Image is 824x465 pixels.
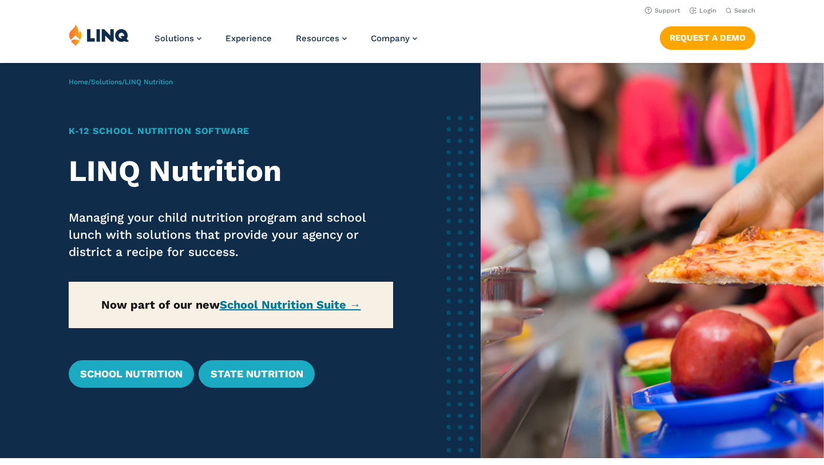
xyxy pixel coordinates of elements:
[154,33,194,44] span: Solutions
[726,6,755,15] button: Open Search Bar
[225,33,272,44] a: Experience
[69,78,173,86] span: / /
[481,63,824,458] img: Nutrition Overview Banner
[690,7,716,14] a: Login
[69,360,194,388] a: School Nutrition
[660,24,755,49] nav: Button Navigation
[199,360,314,388] a: State Nutrition
[69,124,393,138] h1: K‑12 School Nutrition Software
[371,33,410,44] span: Company
[69,209,393,261] p: Managing your child nutrition program and school lunch with solutions that provide your agency or...
[91,78,122,86] a: Solutions
[125,78,173,86] span: LINQ Nutrition
[154,24,417,62] nav: Primary Navigation
[660,26,755,49] a: Request a Demo
[220,298,361,312] a: School Nutrition Suite →
[296,33,339,44] span: Resources
[734,7,755,14] span: Search
[101,298,361,312] strong: Now part of our new
[371,33,417,44] a: Company
[69,153,282,188] strong: LINQ Nutrition
[154,33,201,44] a: Solutions
[69,24,129,46] img: LINQ | K‑12 Software
[69,78,88,86] a: Home
[645,7,680,14] a: Support
[296,33,347,44] a: Resources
